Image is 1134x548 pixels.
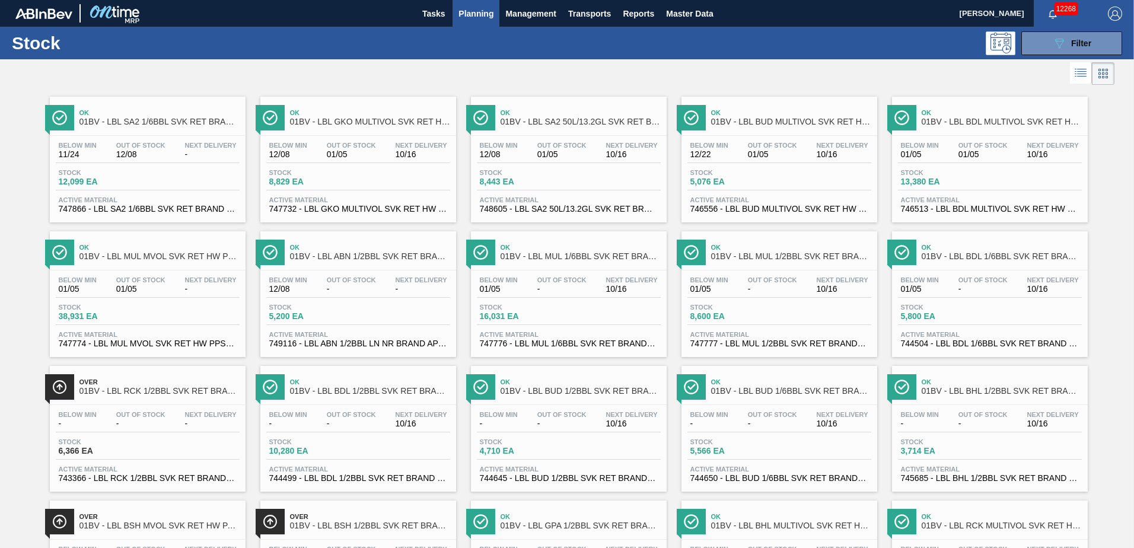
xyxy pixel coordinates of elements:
[958,285,1008,294] span: -
[269,276,307,283] span: Below Min
[59,447,142,455] span: 6,366 EA
[673,357,883,492] a: ÍconeOk01BV - LBL BUD 1/6BBL SVK RET BRAND PPS #4Below Min-Out Of Stock-Next Delivery10/16Stock5,...
[922,513,1082,520] span: Ok
[1027,150,1079,159] span: 10/16
[251,222,462,357] a: ÍconeOk01BV - LBL ABN 1/2BBL SVK RET BRAND PPS #3Below Min12/08Out Of Stock-Next Delivery-Stock5,...
[269,331,447,338] span: Active Material
[901,150,939,159] span: 01/05
[711,117,871,126] span: 01BV - LBL BUD MULTIVOL SVK RET HW PPS #4
[480,205,658,214] span: 748605 - LBL SA2 50L/13.2GL SVK RET BRAND PPS 042
[396,285,447,294] span: -
[690,169,773,176] span: Stock
[79,244,240,251] span: Ok
[269,205,447,214] span: 747732 - LBL GKO MULTIVOL SVK RET HW PPS 1219 #4
[480,339,658,348] span: 747776 - LBL MUL 1/6BBL SVK RET BRAND PPS 0220 #4
[501,117,661,126] span: 01BV - LBL SA2 50L/13.2GL SVK RET BRAND PPS #3
[59,466,237,473] span: Active Material
[269,304,352,311] span: Stock
[901,276,939,283] span: Below Min
[748,411,797,418] span: Out Of Stock
[290,252,450,261] span: 01BV - LBL ABN 1/2BBL SVK RET BRAND PPS #3
[473,245,488,260] img: Ícone
[1070,62,1092,85] div: List Vision
[15,8,72,19] img: TNhmsLtSVTkK8tSr43FrP2fwEKptu5GPRR3wAAAABJRU5ErkJggg==
[901,196,1079,203] span: Active Material
[817,419,868,428] span: 10/16
[901,205,1079,214] span: 746513 - LBL BDL MULTIVOL SVK RET HW PAPER 0518 #
[501,252,661,261] span: 01BV - LBL MUL 1/6BBL SVK RET BRAND PPS #4
[290,117,450,126] span: 01BV - LBL GKO MULTIVOL SVK RET HW PPS #4
[666,7,713,21] span: Master Data
[251,357,462,492] a: ÍconeOk01BV - LBL BDL 1/2BBL SVK RET BRAND PAPER #3 NACBelow Min-Out Of Stock-Next Delivery10/16S...
[251,88,462,222] a: ÍconeOk01BV - LBL GKO MULTIVOL SVK RET HW PPS #4Below Min12/08Out Of Stock01/05Next Delivery10/16...
[568,7,611,21] span: Transports
[1027,411,1079,418] span: Next Delivery
[817,142,868,149] span: Next Delivery
[59,474,237,483] span: 743366 - LBL RCK 1/2BBL SVK RET BRAND PAPER 0314
[673,222,883,357] a: ÍconeOk01BV - LBL MUL 1/2BBL SVK RET BRAND PPS #3Below Min01/05Out Of Stock-Next Delivery10/16Sto...
[894,380,909,394] img: Ícone
[263,380,278,394] img: Ícone
[922,378,1082,385] span: Ok
[59,331,237,338] span: Active Material
[958,419,1008,428] span: -
[690,150,728,159] span: 12/22
[396,276,447,283] span: Next Delivery
[269,169,352,176] span: Stock
[79,387,240,396] span: 01BV - LBL RCK 1/2BBL SVK RET BRAND PAPER
[263,245,278,260] img: Ícone
[958,150,1008,159] span: 01/05
[59,150,97,159] span: 11/24
[817,411,868,418] span: Next Delivery
[59,205,237,214] span: 747866 - LBL SA2 1/6BBL SVK RET BRAND PPS 0320 #4
[501,521,661,530] span: 01BV - LBL GPA 1/2BBL SVK RET BRAND PAPER #3
[116,150,165,159] span: 12/08
[711,244,871,251] span: Ok
[684,514,699,529] img: Ícone
[690,177,773,186] span: 5,076 EA
[901,331,1079,338] span: Active Material
[901,466,1079,473] span: Active Material
[41,222,251,357] a: ÍconeOk01BV - LBL MUL MVOL SVK RET HW PPS #4Below Min01/05Out Of Stock01/05Next Delivery-Stock38,...
[396,411,447,418] span: Next Delivery
[711,387,871,396] span: 01BV - LBL BUD 1/6BBL SVK RET BRAND PPS #4
[327,285,376,294] span: -
[269,196,447,203] span: Active Material
[958,276,1008,283] span: Out Of Stock
[537,276,587,283] span: Out Of Stock
[901,339,1079,348] span: 744504 - LBL BDL 1/6BBL SVK RET BRAND PPS 1215 #4
[690,438,773,445] span: Stock
[1027,142,1079,149] span: Next Delivery
[1092,62,1114,85] div: Card Vision
[958,142,1008,149] span: Out Of Stock
[901,438,984,445] span: Stock
[501,378,661,385] span: Ok
[290,387,450,396] span: 01BV - LBL BDL 1/2BBL SVK RET BRAND PAPER #3 NAC
[290,244,450,251] span: Ok
[690,285,728,294] span: 01/05
[606,150,658,159] span: 10/16
[748,276,797,283] span: Out Of Stock
[690,304,773,311] span: Stock
[901,285,939,294] span: 01/05
[901,474,1079,483] span: 745685 - LBL BHL 1/2BBL SVK RET BRAND PPS 0717 #3
[922,387,1082,396] span: 01BV - LBL BHL 1/2BBL SVK RET BRAND PPS #3
[41,88,251,222] a: ÍconeOk01BV - LBL SA2 1/6BBL SVK RET BRAND PPS #4Below Min11/24Out Of Stock12/08Next Delivery-Sto...
[690,419,728,428] span: -
[462,222,673,357] a: ÍconeOk01BV - LBL MUL 1/6BBL SVK RET BRAND PPS #4Below Min01/05Out Of Stock-Next Delivery10/16Sto...
[505,7,556,21] span: Management
[290,378,450,385] span: Ok
[269,285,307,294] span: 12/08
[327,419,376,428] span: -
[501,109,661,116] span: Ok
[185,150,237,159] span: -
[480,304,563,311] span: Stock
[480,466,658,473] span: Active Material
[290,513,450,520] span: Over
[41,357,251,492] a: ÍconeOver01BV - LBL RCK 1/2BBL SVK RET BRAND PAPERBelow Min-Out Of Stock-Next Delivery-Stock6,366...
[59,411,97,418] span: Below Min
[606,276,658,283] span: Next Delivery
[52,110,67,125] img: Ícone
[462,88,673,222] a: ÍconeOk01BV - LBL SA2 50L/13.2GL SVK RET BRAND PPS #3Below Min12/08Out Of Stock01/05Next Delivery...
[673,88,883,222] a: ÍconeOk01BV - LBL BUD MULTIVOL SVK RET HW PPS #4Below Min12/22Out Of Stock01/05Next Delivery10/16...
